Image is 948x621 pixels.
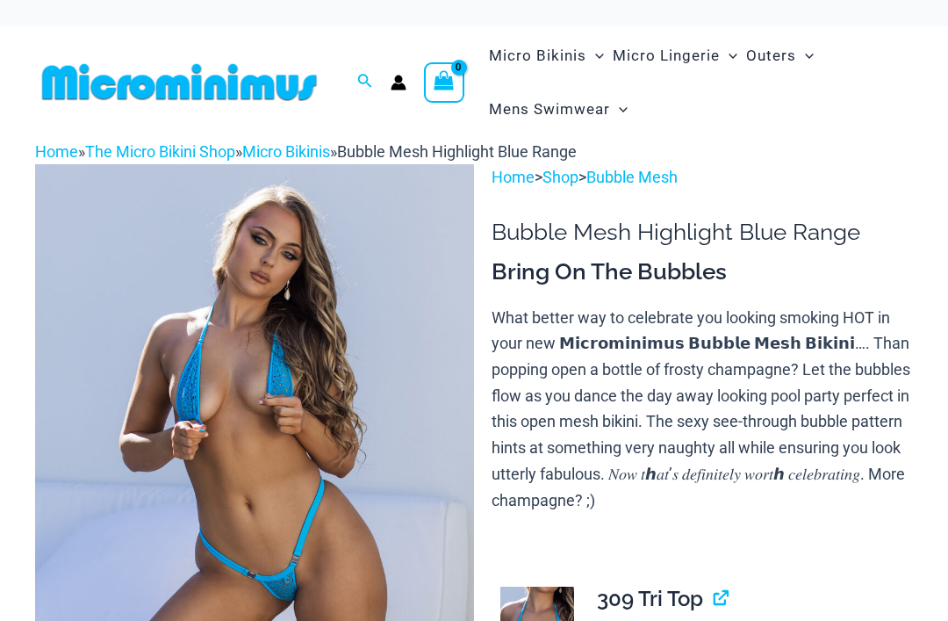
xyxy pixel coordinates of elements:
[492,219,913,246] h1: Bubble Mesh Highlight Blue Range
[492,305,913,514] p: What better way to celebrate you looking smoking HOT in your new 𝗠𝗶𝗰𝗿𝗼𝗺𝗶𝗻𝗶𝗺𝘂𝘀 𝗕𝘂𝗯𝗯𝗹𝗲 𝗠𝗲𝘀𝗵 𝗕𝗶𝗸𝗶𝗻𝗶…...
[742,29,818,83] a: OutersMenu ToggleMenu Toggle
[357,71,373,93] a: Search icon link
[35,62,324,102] img: MM SHOP LOGO FLAT
[492,257,913,287] h3: Bring On The Bubbles
[608,29,742,83] a: Micro LingerieMenu ToggleMenu Toggle
[492,168,535,186] a: Home
[746,33,796,78] span: Outers
[597,586,703,611] span: 309 Tri Top
[482,26,913,139] nav: Site Navigation
[485,29,608,83] a: Micro BikinisMenu ToggleMenu Toggle
[337,142,577,161] span: Bubble Mesh Highlight Blue Range
[489,87,610,132] span: Mens Swimwear
[720,33,737,78] span: Menu Toggle
[391,75,406,90] a: Account icon link
[586,33,604,78] span: Menu Toggle
[586,168,678,186] a: Bubble Mesh
[35,142,78,161] a: Home
[492,164,913,191] p: > >
[35,142,577,161] span: » » »
[542,168,578,186] a: Shop
[85,142,235,161] a: The Micro Bikini Shop
[489,33,586,78] span: Micro Bikinis
[242,142,330,161] a: Micro Bikinis
[610,87,628,132] span: Menu Toggle
[424,62,464,103] a: View Shopping Cart, empty
[613,33,720,78] span: Micro Lingerie
[485,83,632,136] a: Mens SwimwearMenu ToggleMenu Toggle
[796,33,814,78] span: Menu Toggle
